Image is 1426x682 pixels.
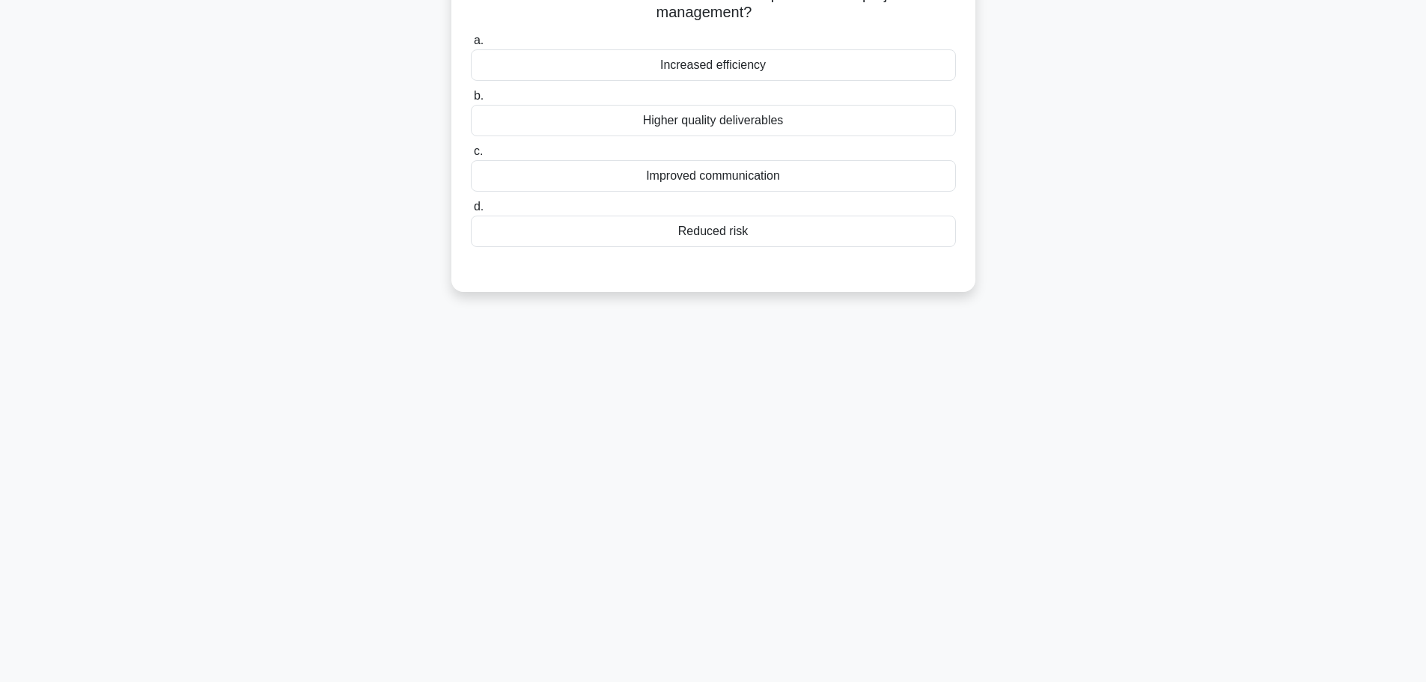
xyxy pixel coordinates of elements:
span: c. [474,144,483,157]
div: Increased efficiency [471,49,956,81]
span: b. [474,89,484,102]
div: Higher quality deliverables [471,105,956,136]
span: a. [474,34,484,46]
span: d. [474,200,484,213]
div: Reduced risk [471,216,956,247]
div: Improved communication [471,160,956,192]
